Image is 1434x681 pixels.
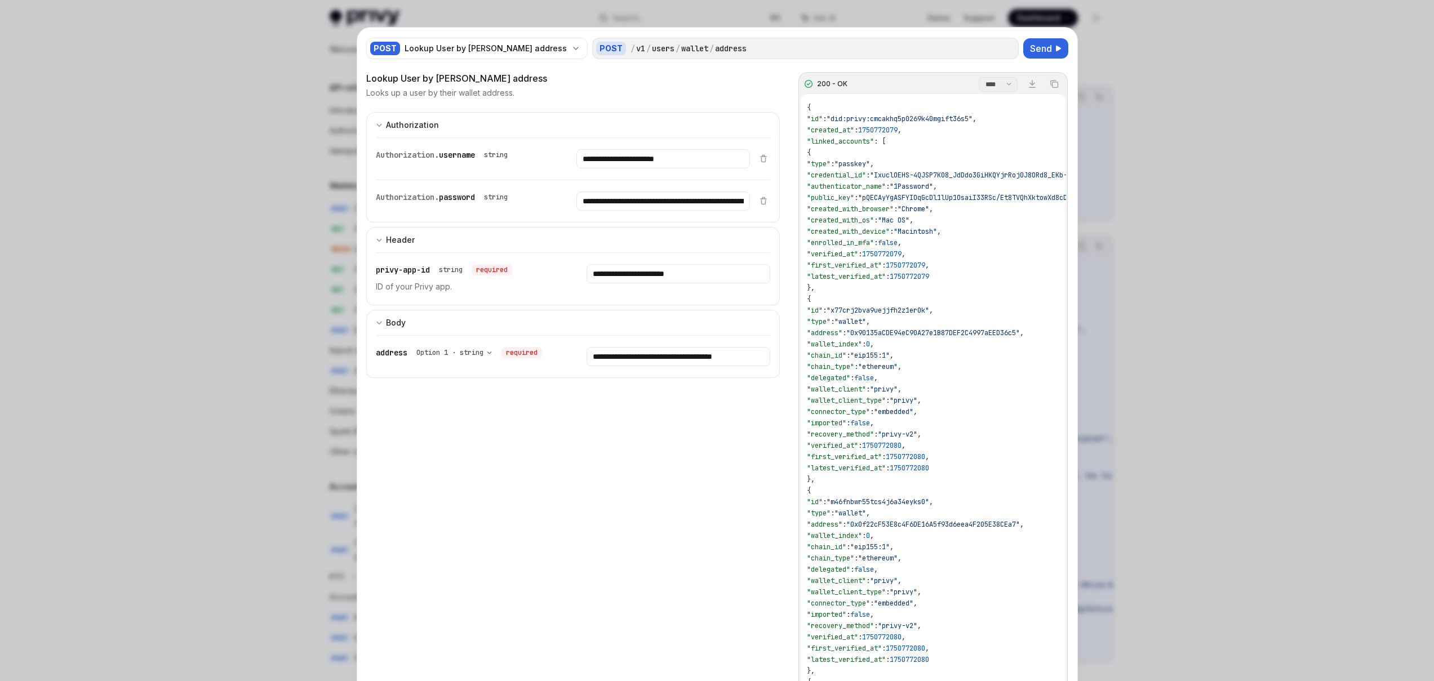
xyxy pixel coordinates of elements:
span: , [917,621,921,630]
span: "1Password" [890,182,933,191]
span: , [925,261,929,270]
span: , [917,587,921,597]
span: false [850,419,870,428]
span: "created_with_device" [807,227,890,236]
span: false [850,610,870,619]
span: "pQECAyYgASFYIOqGcDl1lUp1OsaiI33RSc/Et8TVQhXktowXd8cD29bkIlggBW2d8MKj4dOMQlZaKpQ7GmlYETaW56/4c4UC... [858,193,1276,202]
span: 1750772079 [886,261,925,270]
div: / [646,43,651,54]
span: "did:privy:cmcakhq5p0269k40mgift36s5" [827,114,973,123]
div: Authorization.password [376,192,512,203]
span: "latest_verified_at" [807,464,886,473]
div: address [715,43,747,54]
span: : [831,159,834,168]
span: "created_at" [807,126,854,135]
span: , [898,238,902,247]
span: , [902,633,905,642]
div: / [709,43,714,54]
span: : [858,250,862,259]
span: , [937,227,941,236]
span: : [874,430,878,439]
span: "Mac OS" [878,216,909,225]
span: : [831,509,834,518]
span: : [846,351,850,360]
span: "embedded" [874,407,913,416]
span: , [874,565,878,574]
span: : [850,565,854,574]
button: POSTLookup User by [PERSON_NAME] address [366,37,588,60]
span: , [925,644,929,653]
span: , [917,396,921,405]
span: , [973,114,976,123]
span: , [898,126,902,135]
span: 1750772080 [862,633,902,642]
span: false [854,565,874,574]
span: "privy" [890,396,917,405]
span: , [898,576,902,585]
span: , [929,204,933,213]
span: : [886,396,890,405]
div: Body [386,316,406,330]
span: "delegated" [807,565,850,574]
span: : [823,497,827,506]
span: , [902,441,905,450]
span: "x77crj2bva9uejjfh2z1er0k" [827,306,929,315]
span: password [439,192,475,202]
span: { [807,486,811,495]
span: : [882,452,886,461]
span: address [376,348,407,358]
span: "latest_verified_at" [807,272,886,281]
span: : [886,655,890,664]
span: "linked_accounts" [807,137,874,146]
span: , [909,216,913,225]
span: : [886,464,890,473]
div: string [484,193,508,202]
span: "IxuclOEHS-4QJSP7K08_JdDdo3GiHKQYjrRoj0J8ORd8_EKb-_EIS7OYvwKkzSfeEQ" [870,171,1138,180]
span: "0x90135aCDE94eC90A27e1B87DEF2C4997aEED36c5" [846,328,1020,337]
span: : [886,587,890,597]
span: username [439,150,475,160]
div: Header [386,233,415,247]
span: 1750772079 [890,272,929,281]
span: "id" [807,497,823,506]
span: "chain_type" [807,554,854,563]
span: , [866,317,870,326]
span: : [874,238,878,247]
div: / [631,43,635,54]
span: , [874,373,878,382]
span: "recovery_method" [807,430,874,439]
div: Lookup User by [PERSON_NAME] address [366,72,780,85]
span: "id" [807,114,823,123]
div: POST [596,42,626,55]
span: : [850,373,854,382]
span: : [866,385,870,394]
span: false [854,373,874,382]
span: "address" [807,328,842,337]
span: , [898,362,902,371]
span: "ethereum" [858,554,898,563]
span: "imported" [807,419,846,428]
span: { [807,103,811,112]
span: : [858,441,862,450]
span: : [874,216,878,225]
span: "privy-v2" [878,621,917,630]
span: : [886,182,890,191]
span: : [854,362,858,371]
div: wallet [681,43,708,54]
span: : [874,621,878,630]
span: "delegated" [807,373,850,382]
span: : [ [874,137,886,146]
span: : [823,306,827,315]
span: "first_verified_at" [807,261,882,270]
span: 0 [866,531,870,540]
span: "wallet" [834,509,866,518]
span: 1750772080 [886,644,925,653]
span: }, [807,283,815,292]
span: , [917,430,921,439]
span: "address" [807,520,842,529]
span: 1750772079 [862,250,902,259]
span: : [842,520,846,529]
span: Send [1030,42,1052,55]
span: "first_verified_at" [807,452,882,461]
span: privy-app-id [376,265,430,275]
